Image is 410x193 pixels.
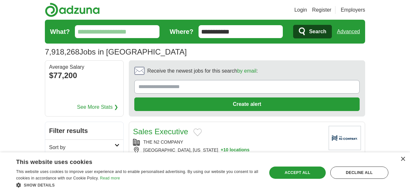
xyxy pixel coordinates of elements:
[50,27,70,36] label: What?
[133,139,323,146] div: THE N2 COMPANY
[294,6,307,14] a: Login
[45,46,79,58] span: 7,918,268
[77,103,118,111] a: See More Stats ❯
[221,147,250,154] button: +10 locations
[193,128,202,136] button: Add to favorite jobs
[293,25,332,38] button: Search
[341,6,365,14] a: Employers
[170,27,193,36] label: Where?
[221,147,223,154] span: +
[16,169,258,180] span: This website uses cookies to improve user experience and to enable personalised advertising. By u...
[309,25,326,38] span: Search
[45,3,100,17] img: Adzuna logo
[49,144,115,151] h2: Sort by
[49,70,119,81] div: $77,200
[329,126,361,150] img: Company logo
[16,182,260,188] div: Show details
[337,25,360,38] a: Advanced
[330,167,388,179] div: Decline all
[147,67,258,75] span: Receive the newest jobs for this search :
[100,176,120,180] a: Read more, opens a new window
[269,167,326,179] div: Accept all
[16,156,243,166] div: This website uses cookies
[24,183,55,188] span: Show details
[49,65,119,70] div: Average Salary
[237,68,257,74] a: by email
[45,122,123,139] h2: Filter results
[45,139,123,155] a: Sort by
[134,97,360,111] button: Create alert
[133,147,323,154] div: [GEOGRAPHIC_DATA], [US_STATE]
[400,157,405,162] div: Close
[133,127,188,136] a: Sales Executive
[312,6,332,14] a: Register
[45,47,187,56] h1: Jobs in [GEOGRAPHIC_DATA]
